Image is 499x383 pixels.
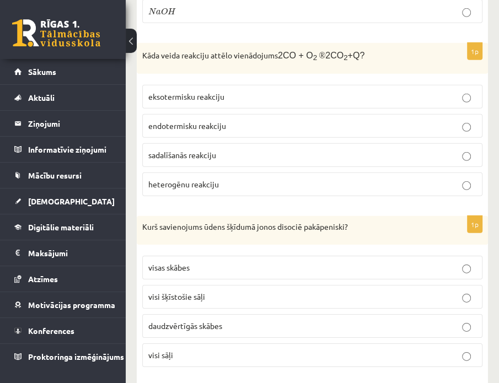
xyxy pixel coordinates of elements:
[148,262,190,272] span: visas skābes
[148,121,226,131] span: endotermisku reakciju
[467,215,482,233] p: 1p
[325,51,344,60] span: 2CO
[28,240,112,266] legend: Maksājumi
[28,170,82,180] span: Mācību resursi
[313,53,317,62] span: 2
[161,8,168,15] span: O
[28,137,112,162] legend: Informatīvie ziņojumi
[462,94,471,103] input: eksotermisku reakciju
[168,8,176,15] span: H
[14,292,112,317] a: Motivācijas programma
[462,265,471,273] input: visas skābes
[319,51,325,60] span: ®
[14,163,112,188] a: Mācību resursi
[28,222,94,232] span: Digitālie materiāli
[14,266,112,292] a: Atzīmes
[12,19,100,47] a: Rīgas 1. Tālmācības vidusskola
[347,51,364,60] span: +Q?
[467,42,482,60] p: 1p
[462,152,471,161] input: sadalīšanās reakciju
[462,294,471,303] input: visi šķīstošie sāļi
[28,274,58,284] span: Atzīmes
[14,240,112,266] a: Maksājumi
[142,48,427,62] p: Kāda veida reakciju attēlo vienādojums
[14,188,112,214] a: [DEMOGRAPHIC_DATA]
[462,323,471,332] input: daudzvērtīgās skābes
[462,123,471,132] input: endotermisku reakciju
[148,150,216,160] span: sadalīšanās reakciju
[14,59,112,84] a: Sākums
[14,137,112,162] a: Informatīvie ziņojumi
[28,67,56,77] span: Sākums
[14,344,112,369] a: Proktoringa izmēģinājums
[14,85,112,110] a: Aktuāli
[462,352,471,361] input: visi sāļi
[28,196,115,206] span: [DEMOGRAPHIC_DATA]
[14,111,112,136] a: Ziņojumi
[28,111,112,136] legend: Ziņojumi
[462,181,471,190] input: heterogēnu reakciju
[28,326,74,336] span: Konferences
[148,8,156,15] span: N
[148,91,224,101] span: eksotermisku reakciju
[148,350,173,360] span: visi sāļi
[14,214,112,240] a: Digitālie materiāli
[142,222,427,233] p: Kurš savienojums ūdens šķīdumā jonos disociē pakāpeniski?
[148,179,219,189] span: heterogēnu reakciju
[28,352,124,362] span: Proktoringa izmēģinājums
[278,51,313,60] span: 2CO + O
[14,318,112,343] a: Konferences
[28,300,115,310] span: Motivācijas programma
[28,93,55,103] span: Aktuāli
[344,53,347,62] span: 2
[148,321,222,331] span: daudzvērtīgās skābes
[156,10,161,15] span: a
[148,292,205,301] span: visi šķīstošie sāļi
